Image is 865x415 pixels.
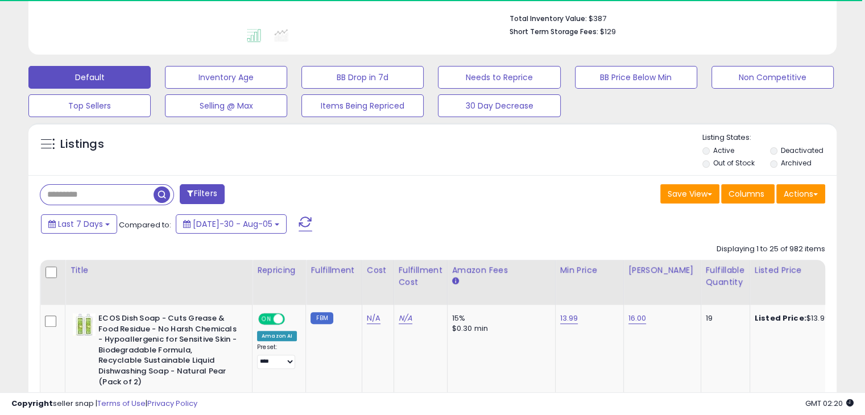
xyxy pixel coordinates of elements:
[73,313,96,336] img: 41CGDlb3tRL._SL40_.jpg
[58,218,103,230] span: Last 7 Days
[780,158,811,168] label: Archived
[367,313,380,324] a: N/A
[600,26,616,37] span: $129
[711,66,834,89] button: Non Competitive
[560,264,619,276] div: Min Price
[70,264,247,276] div: Title
[452,276,459,287] small: Amazon Fees.
[311,264,357,276] div: Fulfillment
[628,264,696,276] div: [PERSON_NAME]
[438,94,560,117] button: 30 Day Decrease
[729,188,764,200] span: Columns
[780,146,823,155] label: Deactivated
[257,343,297,369] div: Preset:
[399,313,412,324] a: N/A
[28,94,151,117] button: Top Sellers
[510,14,587,23] b: Total Inventory Value:
[11,398,53,409] strong: Copyright
[452,264,551,276] div: Amazon Fees
[257,331,297,341] div: Amazon AI
[301,66,424,89] button: BB Drop in 7d
[283,314,301,324] span: OFF
[706,264,745,288] div: Fulfillable Quantity
[628,313,647,324] a: 16.00
[41,214,117,234] button: Last 7 Days
[28,66,151,89] button: Default
[706,313,741,323] div: 19
[193,218,272,230] span: [DATE]-30 - Aug-05
[438,66,560,89] button: Needs to Reprice
[702,132,837,143] p: Listing States:
[713,146,734,155] label: Active
[755,264,853,276] div: Listed Price
[165,66,287,89] button: Inventory Age
[717,244,825,255] div: Displaying 1 to 25 of 982 items
[119,219,171,230] span: Compared to:
[259,314,274,324] span: ON
[510,11,817,24] li: $387
[11,399,197,409] div: seller snap | |
[301,94,424,117] button: Items Being Repriced
[367,264,389,276] div: Cost
[510,27,598,36] b: Short Term Storage Fees:
[560,313,578,324] a: 13.99
[755,313,849,323] div: $13.99
[452,313,547,323] div: 15%
[660,184,719,204] button: Save View
[755,313,806,323] b: Listed Price:
[805,398,854,409] span: 2025-08-13 02:20 GMT
[713,158,755,168] label: Out of Stock
[311,312,333,324] small: FBM
[776,184,825,204] button: Actions
[176,214,287,234] button: [DATE]-30 - Aug-05
[399,264,442,288] div: Fulfillment Cost
[165,94,287,117] button: Selling @ Max
[98,313,237,390] b: ECOS Dish Soap - Cuts Grease & Food Residue - No Harsh Chemicals - Hypoallergenic for Sensitive S...
[180,184,224,204] button: Filters
[575,66,697,89] button: BB Price Below Min
[452,323,547,334] div: $0.30 min
[97,398,146,409] a: Terms of Use
[60,136,104,152] h5: Listings
[257,264,301,276] div: Repricing
[721,184,775,204] button: Columns
[147,398,197,409] a: Privacy Policy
